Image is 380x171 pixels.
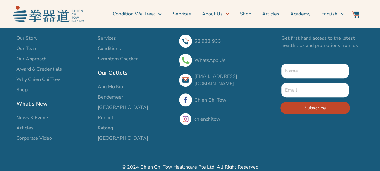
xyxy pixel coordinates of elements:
a: Services [98,35,173,42]
a: Symptom Checker [98,55,173,62]
span: Ang Mo Kio [98,83,123,90]
span: Conditions [98,45,121,52]
a: WhatsApp Us [194,57,226,64]
span: Katong [98,124,113,132]
a: Switch to English [321,6,344,22]
span: English [321,10,337,18]
a: Academy [290,6,310,22]
a: Our Story [16,35,92,42]
h2: © 2024 Chien Chi Tow Healthcare Pte Ltd. All Right Reserved [16,163,364,171]
a: Why Chien Chi Tow [16,76,92,83]
img: Website Icon-03 [352,11,359,18]
h2: Our Outlets [98,69,173,77]
a: Services [173,6,191,22]
a: Award & Credentials [16,65,92,73]
a: 62 933 933 [194,38,221,45]
a: Shop [240,6,251,22]
a: Our Team [16,45,92,52]
a: Chien Chi Tow [194,97,226,103]
input: Name [281,64,349,78]
span: Redhill [98,114,113,121]
a: Articles [262,6,279,22]
a: Shop [16,86,92,93]
nav: Menu [87,6,344,22]
a: [GEOGRAPHIC_DATA] [98,104,173,111]
form: New Form [281,64,349,119]
span: Why Chien Chi Tow [16,76,60,83]
a: About Us [202,6,229,22]
span: Our Team [16,45,38,52]
span: Our Story [16,35,37,42]
span: News & Events [16,114,50,121]
span: Shop [16,86,28,93]
span: Corporate Video [16,135,52,142]
a: Bendemeer [98,93,173,101]
a: News & Events [16,114,92,121]
span: Articles [16,124,34,132]
span: Award & Credentials [16,65,62,73]
h2: What's New [16,99,92,108]
input: Email [281,83,349,97]
a: Redhill [98,114,173,121]
a: Katong [98,124,173,132]
button: Subscribe [280,102,350,114]
a: Condition We Treat [112,6,161,22]
span: Subscribe [304,104,326,112]
span: [GEOGRAPHIC_DATA] [98,104,148,111]
a: Articles [16,124,92,132]
a: Corporate Video [16,135,92,142]
a: Our Approach [16,55,92,62]
span: Symptom Checker [98,55,138,62]
span: Services [98,35,116,42]
a: chienchitow [194,116,220,122]
a: Conditions [98,45,173,52]
span: Our Approach [16,55,47,62]
a: [EMAIL_ADDRESS][DOMAIN_NAME] [194,73,237,87]
a: Ang Mo Kio [98,83,173,90]
a: [GEOGRAPHIC_DATA] [98,135,173,142]
span: [GEOGRAPHIC_DATA] [98,135,148,142]
p: Get first hand access to the latest health tips and promotions from us [281,35,364,49]
span: Bendemeer [98,93,123,101]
